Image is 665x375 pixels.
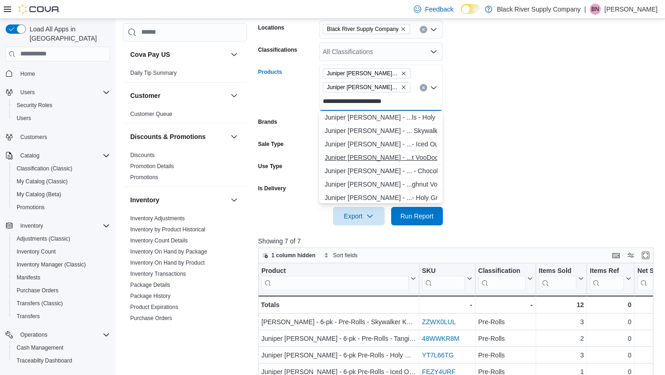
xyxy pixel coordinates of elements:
[590,266,624,275] div: Items Ref
[130,248,207,255] a: Inventory On Hand by Package
[611,250,622,261] button: Keyboard shortcuts
[9,99,114,112] button: Security Roles
[422,299,472,310] div: -
[130,70,177,76] a: Daily Tip Summary
[130,271,186,277] a: Inventory Transactions
[538,333,584,344] div: 2
[2,328,114,341] button: Operations
[9,341,114,354] button: Cash Management
[258,163,282,170] label: Use Type
[13,233,110,244] span: Adjustments (Classic)
[17,329,110,340] span: Operations
[130,270,186,278] span: Inventory Transactions
[13,355,110,366] span: Traceabilty Dashboard
[130,292,170,300] span: Package History
[13,189,110,200] span: My Catalog (Beta)
[261,266,409,275] div: Product
[258,185,286,192] label: Is Delivery
[258,236,658,246] p: Showing 7 of 7
[17,87,38,98] button: Users
[17,191,61,198] span: My Catalog (Beta)
[229,194,240,206] button: Inventory
[422,351,453,359] a: YT7L66TG
[130,248,207,255] span: Inventory On Hand by Package
[640,250,651,261] button: Enter fullscreen
[20,222,43,230] span: Inventory
[130,195,227,205] button: Inventory
[130,91,227,100] button: Customer
[13,176,110,187] span: My Catalog (Classic)
[13,189,65,200] a: My Catalog (Beta)
[130,226,206,233] span: Inventory by Product Historical
[478,350,532,361] div: Pre-Rolls
[258,68,282,76] label: Products
[422,318,456,326] a: ZZWX0LUL
[130,260,205,266] a: Inventory On Hand by Product
[13,272,110,283] span: Manifests
[130,215,185,222] a: Inventory Adjustments
[130,174,158,181] span: Promotions
[9,284,114,297] button: Purchase Orders
[229,90,240,101] button: Customer
[319,124,443,138] button: Juniper Jill - 6-pk - Pre-Rolls - Skywalker Kush
[590,266,624,290] div: Items Ref
[425,5,453,14] span: Feedback
[17,132,51,143] a: Customers
[422,266,465,275] div: SKU
[13,100,56,111] a: Security Roles
[9,271,114,284] button: Manifests
[325,153,437,162] div: Juniper [PERSON_NAME] - ...t VooDoo 6-pack
[339,207,379,225] span: Export
[17,68,39,79] a: Home
[13,113,35,124] a: Users
[9,175,114,188] button: My Catalog (Classic)
[325,166,437,175] div: Juniper [PERSON_NAME] - ... - Chocolope 1g
[327,69,399,78] span: Juniper [PERSON_NAME] - 6-pk - Pre-Rolls - Tangilope
[9,162,114,175] button: Classification (Classic)
[13,163,110,174] span: Classification (Classic)
[130,132,227,141] button: Discounts & Promotions
[13,342,110,353] span: Cash Management
[130,50,227,59] button: Cova Pay US
[478,266,525,275] div: Classification
[229,49,240,60] button: Cova Pay US
[130,315,172,322] span: Purchase Orders
[258,140,284,148] label: Sale Type
[325,139,437,149] div: Juniper [PERSON_NAME] - ...- Iced Out Wook
[17,235,70,242] span: Adjustments (Classic)
[229,131,240,142] button: Discounts & Promotions
[327,24,399,34] span: Black River Supply Company
[17,344,63,351] span: Cash Management
[13,163,76,174] a: Classification (Classic)
[17,329,51,340] button: Operations
[258,24,284,31] label: Locations
[123,67,247,82] div: Cova Pay US
[400,212,434,221] span: Run Report
[9,245,114,258] button: Inventory Count
[2,67,114,80] button: Home
[590,333,631,344] div: 0
[261,299,416,310] div: Totals
[259,250,319,261] button: 1 column hidden
[584,4,586,15] p: |
[20,331,48,339] span: Operations
[13,355,76,366] a: Traceabilty Dashboard
[130,151,155,159] span: Discounts
[478,316,532,327] div: Pre-Rolls
[261,266,409,290] div: Product
[13,176,72,187] a: My Catalog (Classic)
[130,259,205,266] span: Inventory On Hand by Product
[325,180,437,189] div: Juniper [PERSON_NAME] - ...ghnut VooDoo 1g
[13,285,110,296] span: Purchase Orders
[13,113,110,124] span: Users
[538,266,584,290] button: Items Sold
[17,87,110,98] span: Users
[130,237,188,244] a: Inventory Count Details
[13,246,110,257] span: Inventory Count
[123,150,247,187] div: Discounts & Promotions
[20,70,35,78] span: Home
[327,83,399,92] span: Juniper [PERSON_NAME] - 6-pk Pre-Rolls - Chocolope
[333,252,357,259] span: Sort fields
[17,131,110,143] span: Customers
